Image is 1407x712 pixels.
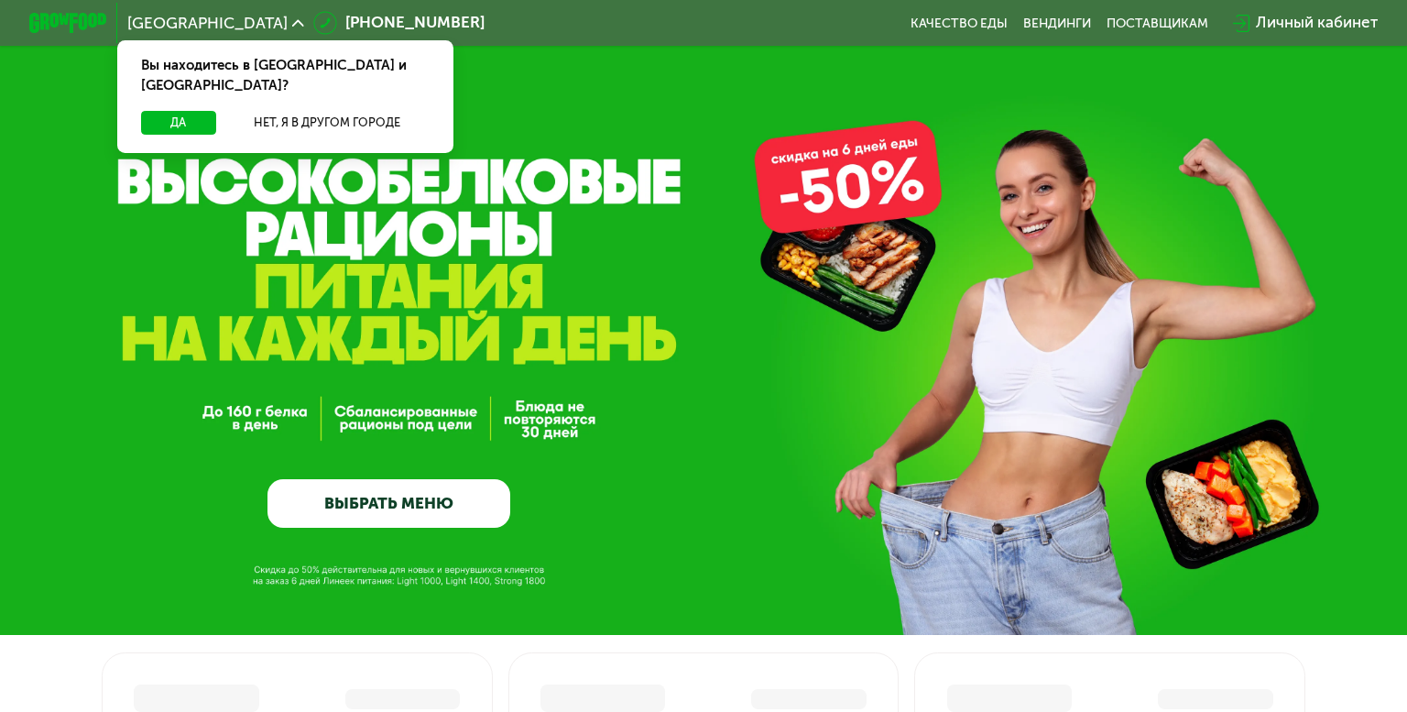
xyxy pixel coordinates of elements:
a: ВЫБРАТЬ МЕНЮ [267,479,511,528]
div: Личный кабинет [1256,11,1378,35]
a: Качество еды [911,16,1008,31]
a: [PHONE_NUMBER] [313,11,484,35]
button: Нет, я в другом городе [224,111,430,135]
a: Вендинги [1023,16,1091,31]
span: [GEOGRAPHIC_DATA] [127,16,288,31]
div: поставщикам [1107,16,1208,31]
button: Да [141,111,216,135]
div: Вы находитесь в [GEOGRAPHIC_DATA] и [GEOGRAPHIC_DATA]? [117,40,453,111]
